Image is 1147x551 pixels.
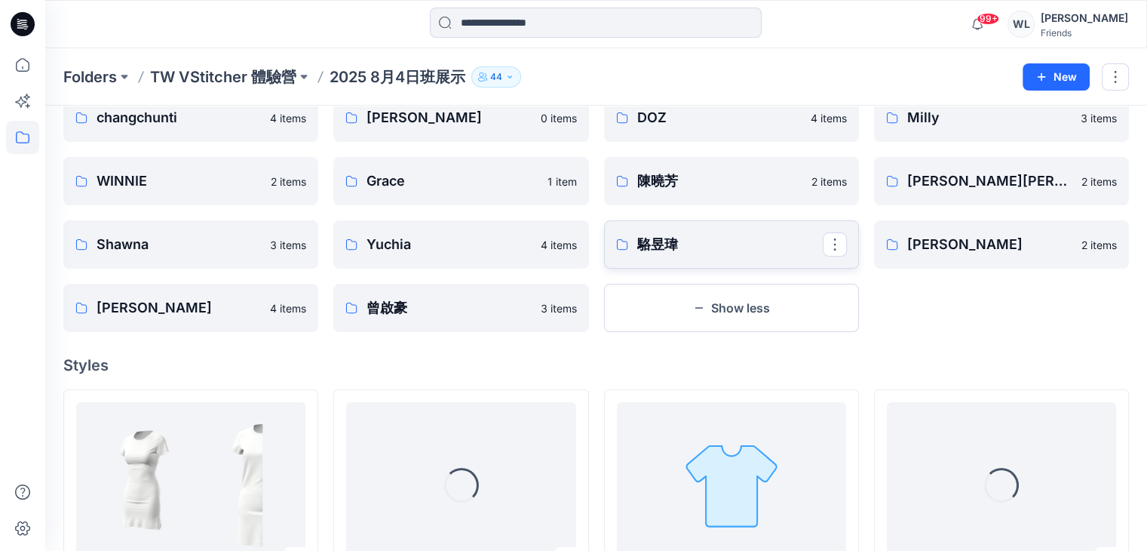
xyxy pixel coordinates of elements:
[874,220,1129,269] a: [PERSON_NAME]2 items
[1081,110,1117,126] p: 3 items
[1081,174,1117,189] p: 2 items
[547,174,577,189] p: 1 item
[1041,27,1128,38] div: Friends
[490,69,502,85] p: 44
[1041,9,1128,27] div: [PERSON_NAME]
[330,66,465,88] p: 2025 8月4日班展示
[97,107,261,128] p: changchunti
[541,300,577,316] p: 3 items
[604,220,859,269] a: 駱昱瑋
[97,297,261,319] p: [PERSON_NAME]
[270,110,306,126] p: 4 items
[1023,63,1090,91] button: New
[270,237,306,253] p: 3 items
[366,107,531,128] p: [PERSON_NAME]
[541,237,577,253] p: 4 items
[271,174,306,189] p: 2 items
[811,110,847,126] p: 4 items
[63,284,318,332] a: [PERSON_NAME]4 items
[63,356,1129,374] h4: Styles
[907,171,1072,192] p: [PERSON_NAME][PERSON_NAME]
[366,234,531,255] p: Yuchia
[63,66,117,88] a: Folders
[907,107,1072,128] p: Milly
[97,171,262,192] p: WINNIE
[366,297,531,319] p: 曾啟豪
[333,157,588,205] a: Grace1 item
[874,94,1129,142] a: Milly3 items
[270,300,306,316] p: 4 items
[97,234,261,255] p: Shawna
[604,284,859,332] button: Show less
[63,157,318,205] a: WINNIE2 items
[150,66,296,88] a: TW VStitcher 體驗營
[333,94,588,142] a: [PERSON_NAME]0 items
[637,171,802,192] p: 陳曉芳
[604,157,859,205] a: 陳曉芳2 items
[811,174,847,189] p: 2 items
[63,220,318,269] a: Shawna3 items
[874,157,1129,205] a: [PERSON_NAME][PERSON_NAME]2 items
[366,171,538,192] p: Grace
[333,284,588,332] a: 曾啟豪3 items
[977,13,999,25] span: 99+
[333,220,588,269] a: Yuchia4 items
[1007,11,1035,38] div: WL
[637,107,802,128] p: DOZ
[541,110,577,126] p: 0 items
[471,66,521,88] button: 44
[907,234,1072,255] p: [PERSON_NAME]
[63,94,318,142] a: changchunti4 items
[1081,237,1117,253] p: 2 items
[604,94,859,142] a: DOZ4 items
[637,234,823,255] p: 駱昱瑋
